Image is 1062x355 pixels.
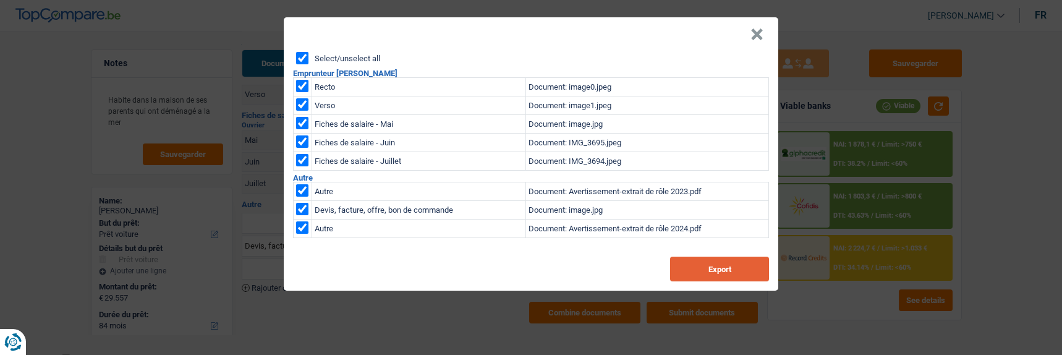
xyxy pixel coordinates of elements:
td: Document: IMG_3695.jpeg [526,134,769,152]
button: Export [670,257,769,281]
td: Fiches de salaire - Juillet [312,152,526,171]
td: Document: Avertissement-extrait de rôle 2023.pdf [526,182,769,201]
td: Document: image0.jpeg [526,78,769,96]
td: Fiches de salaire - Juin [312,134,526,152]
td: Document: image.jpg [526,201,769,220]
td: Fiches de salaire - Mai [312,115,526,134]
td: Document: image1.jpeg [526,96,769,115]
td: Autre [312,220,526,238]
h2: Autre [293,174,769,182]
h2: Emprunteur [PERSON_NAME] [293,69,769,77]
td: Document: Avertissement-extrait de rôle 2024.pdf [526,220,769,238]
button: Close [750,28,763,41]
td: Document: image.jpg [526,115,769,134]
td: Verso [312,96,526,115]
td: Document: IMG_3694.jpeg [526,152,769,171]
td: Autre [312,182,526,201]
td: Devis, facture, offre, bon de commande [312,201,526,220]
label: Select/unselect all [315,54,380,62]
td: Recto [312,78,526,96]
